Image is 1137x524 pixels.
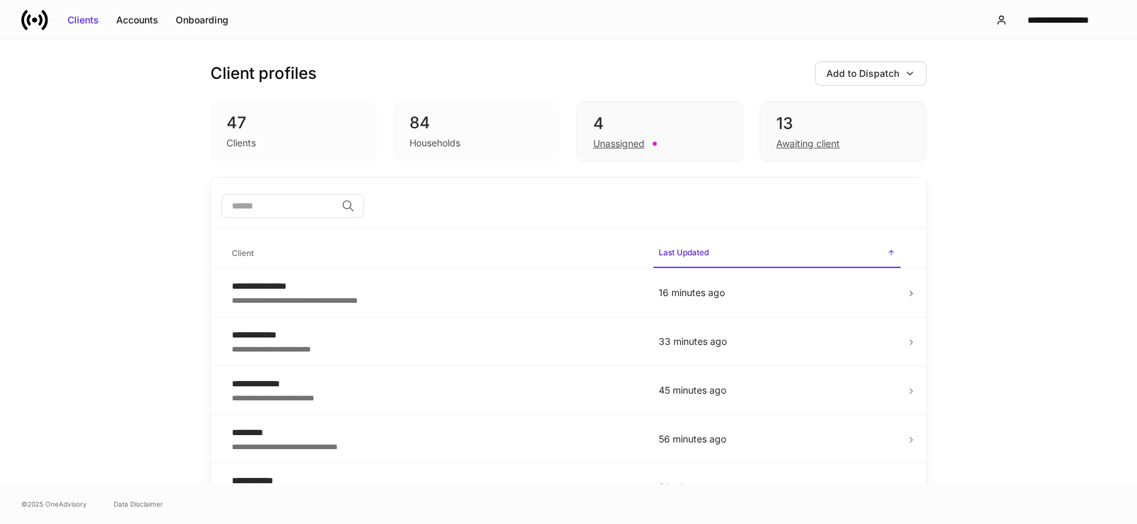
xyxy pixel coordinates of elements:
[226,112,361,134] div: 47
[410,136,460,150] div: Households
[114,499,163,509] a: Data Disclaimer
[659,246,709,259] h6: Last Updated
[776,113,910,134] div: 13
[659,286,895,299] p: 16 minutes ago
[167,9,237,31] button: Onboarding
[59,9,108,31] button: Clients
[659,335,895,348] p: 33 minutes ago
[232,247,254,259] h6: Client
[226,240,643,267] span: Client
[210,63,317,84] h3: Client profiles
[815,61,927,86] button: Add to Dispatch
[116,13,158,27] div: Accounts
[108,9,167,31] button: Accounts
[577,102,744,162] div: 4Unassigned
[21,499,87,509] span: © 2025 OneAdvisory
[826,67,899,80] div: Add to Dispatch
[67,13,99,27] div: Clients
[659,481,895,494] p: 56 minutes ago
[176,13,228,27] div: Onboarding
[659,432,895,446] p: 56 minutes ago
[593,113,727,134] div: 4
[226,136,256,150] div: Clients
[659,384,895,397] p: 45 minutes ago
[593,137,645,150] div: Unassigned
[776,137,840,150] div: Awaiting client
[760,102,927,162] div: 13Awaiting client
[653,239,901,268] span: Last Updated
[410,112,544,134] div: 84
